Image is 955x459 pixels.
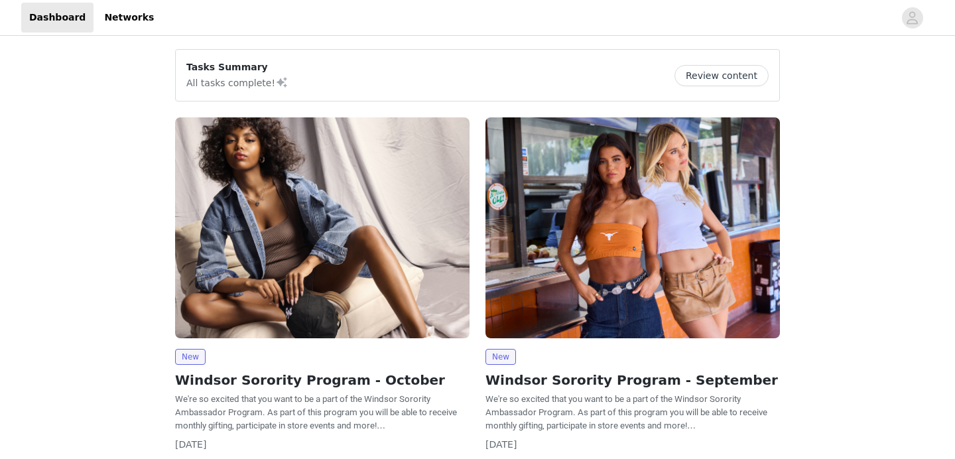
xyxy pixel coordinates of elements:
a: Networks [96,3,162,33]
button: Review content [674,65,769,86]
h2: Windsor Sorority Program - October [175,370,470,390]
span: We're so excited that you want to be a part of the Windsor Sorority Ambassador Program. As part o... [175,394,457,430]
span: New [175,349,206,365]
img: Windsor [175,117,470,338]
span: [DATE] [485,439,517,450]
span: We're so excited that you want to be a part of the Windsor Sorority Ambassador Program. As part o... [485,394,767,430]
a: Dashboard [21,3,94,33]
p: All tasks complete! [186,74,288,90]
div: avatar [906,7,919,29]
p: Tasks Summary [186,60,288,74]
h2: Windsor Sorority Program - September [485,370,780,390]
span: New [485,349,516,365]
img: Windsor [485,117,780,338]
span: [DATE] [175,439,206,450]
